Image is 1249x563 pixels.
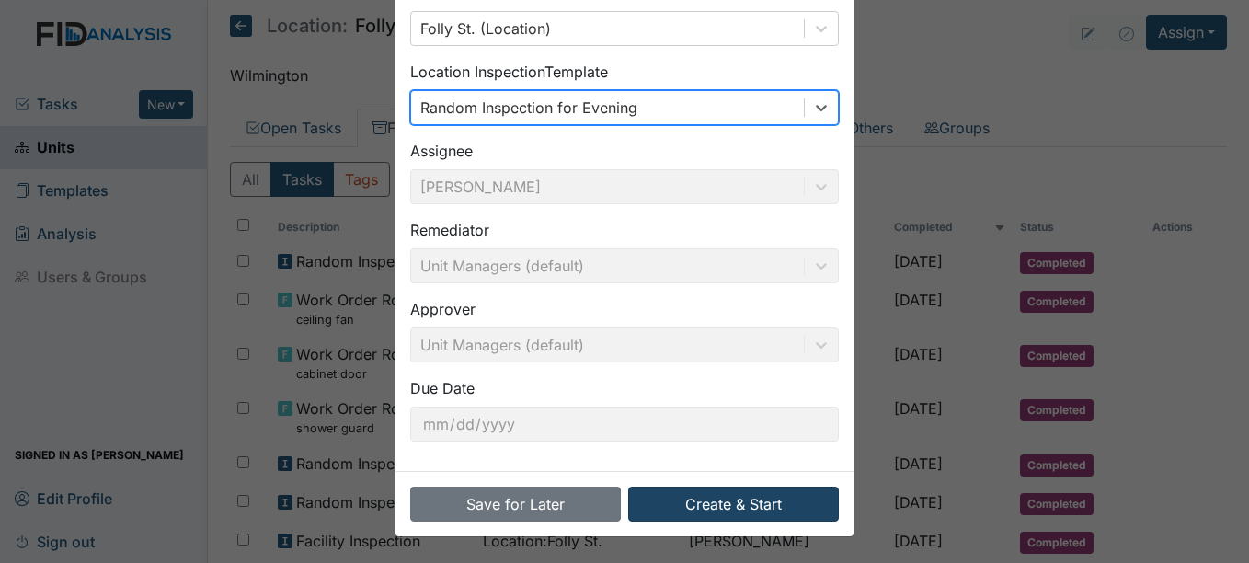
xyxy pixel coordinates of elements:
label: Approver [410,298,476,320]
div: Folly St. (Location) [420,17,551,40]
label: Remediator [410,219,489,241]
label: Assignee [410,140,473,162]
label: Location Inspection Template [410,61,608,83]
label: Due Date [410,377,475,399]
button: Save for Later [410,487,621,522]
button: Create & Start [628,487,839,522]
div: Random Inspection for Evening [420,97,637,119]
